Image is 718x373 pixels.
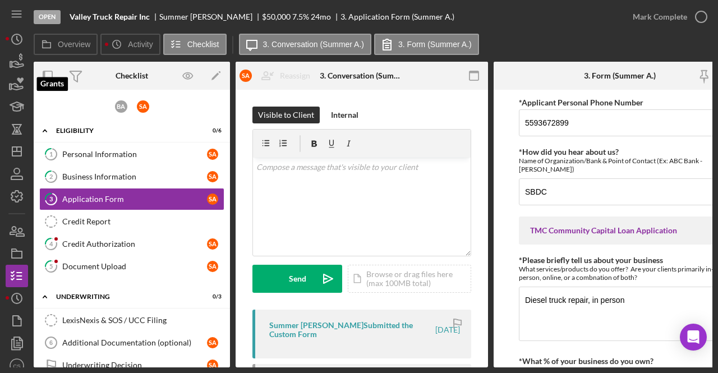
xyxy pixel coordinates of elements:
div: S A [207,261,218,272]
div: Summer [PERSON_NAME] Submitted the Custom Form [269,321,434,339]
div: S A [207,171,218,182]
label: 3. Conversation (Summer A.) [263,40,365,49]
div: Additional Documentation (optional) [62,338,207,347]
div: 0 / 6 [201,127,222,134]
button: Internal [325,107,364,123]
div: S A [207,337,218,348]
tspan: 1 [49,150,53,158]
span: $50,000 [262,12,291,21]
tspan: 4 [49,240,53,247]
div: S A [207,194,218,205]
div: LexisNexis & SOS / UCC Filing [62,316,224,325]
div: Credit Authorization [62,240,207,248]
a: LexisNexis & SOS / UCC Filing [39,309,224,331]
button: Checklist [163,34,227,55]
tspan: 6 [49,339,53,346]
div: 24 mo [311,12,331,21]
div: 3. Application Form (Summer A.) [340,12,454,21]
tspan: 5 [49,263,53,270]
a: 4Credit AuthorizationSA [39,233,224,255]
button: Overview [34,34,98,55]
div: S A [207,238,218,250]
a: 2Business InformationSA [39,165,224,188]
label: *Applicant Personal Phone Number [519,98,643,107]
div: Underwriting Decision [62,361,207,370]
div: Credit Report [62,217,224,226]
div: S A [137,100,149,113]
div: Business Information [62,172,207,181]
div: 3. Conversation (Summer A.) [320,71,404,80]
button: Activity [100,34,160,55]
div: Internal [331,107,358,123]
div: S A [207,149,218,160]
label: 3. Form (Summer A.) [398,40,472,49]
div: Underwriting [56,293,194,300]
div: 3. Form (Summer A.) [584,71,656,80]
label: *What % of your business do you own? [519,356,653,366]
button: SAReassign [234,65,321,87]
time: 2025-09-26 18:32 [435,325,460,334]
div: TMC Community Capital Loan Application [530,226,710,235]
a: 3Application FormSA [39,188,224,210]
div: Send [289,265,306,293]
button: 3. Form (Summer A.) [374,34,479,55]
label: Activity [128,40,153,49]
div: S A [207,360,218,371]
div: Personal Information [62,150,207,159]
b: Valley Truck Repair Inc [70,12,150,21]
label: *Please briefly tell us about your business [519,255,663,265]
div: Checklist [116,71,148,80]
button: Send [252,265,342,293]
div: Open [34,10,61,24]
div: Mark Complete [633,6,687,28]
div: 0 / 3 [201,293,222,300]
div: Visible to Client [258,107,314,123]
div: Eligibility [56,127,194,134]
label: Checklist [187,40,219,49]
text: CS [13,363,20,369]
div: Summer [PERSON_NAME] [159,12,262,21]
a: 1Personal InformationSA [39,143,224,165]
a: Credit Report [39,210,224,233]
label: *How did you hear about us? [519,147,619,156]
tspan: 3 [49,195,53,202]
div: S A [240,70,252,82]
div: Document Upload [62,262,207,271]
div: B A [115,100,127,113]
a: 6Additional Documentation (optional)SA [39,331,224,354]
button: 3. Conversation (Summer A.) [239,34,372,55]
div: Reassign [280,65,310,87]
div: Open Intercom Messenger [680,324,707,351]
a: 5Document UploadSA [39,255,224,278]
div: Application Form [62,195,207,204]
button: Mark Complete [622,6,712,28]
label: Overview [58,40,90,49]
button: Visible to Client [252,107,320,123]
tspan: 2 [49,173,53,180]
div: 7.5 % [292,12,309,21]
